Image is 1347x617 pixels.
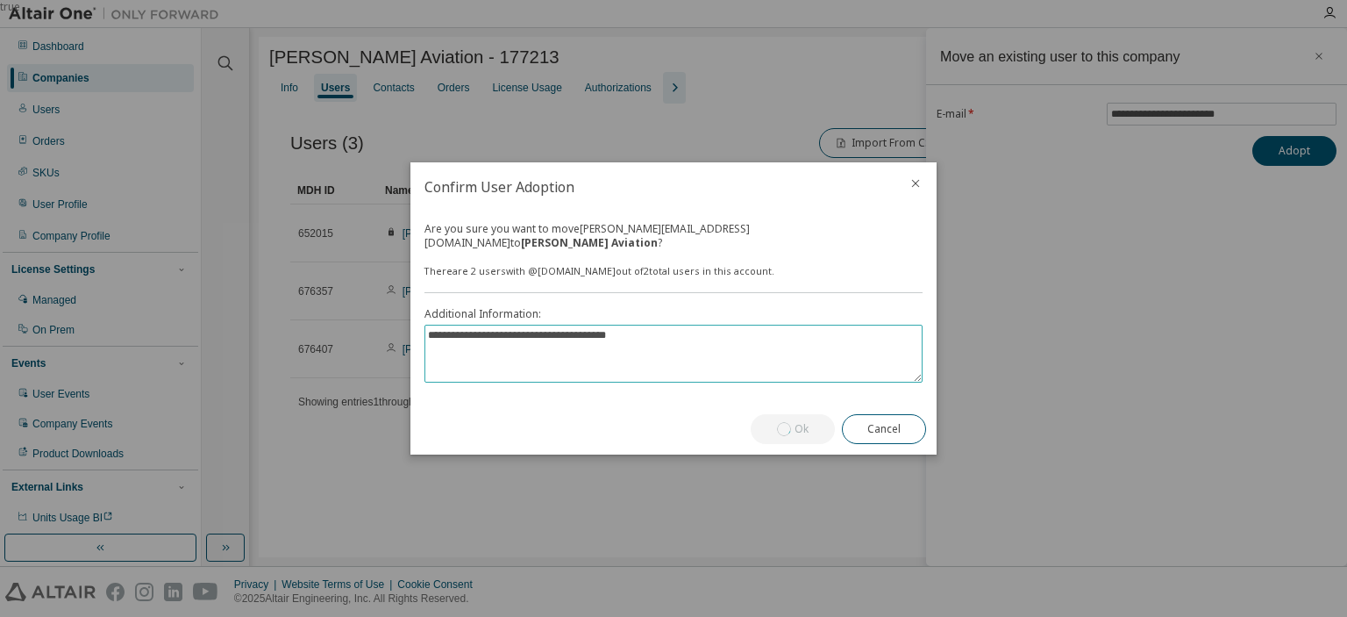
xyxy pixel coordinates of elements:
[842,414,926,444] button: Cancel
[424,264,923,278] div: There are 2 users with @ [DOMAIN_NAME] out of 2 total users in this account.
[909,176,923,190] button: close
[424,307,923,321] label: Additional Information:
[521,235,658,250] strong: [PERSON_NAME] Aviation
[424,222,923,250] div: Are you sure you want to move [PERSON_NAME][EMAIL_ADDRESS][DOMAIN_NAME] to ?
[410,162,894,212] h2: Confirm User Adoption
